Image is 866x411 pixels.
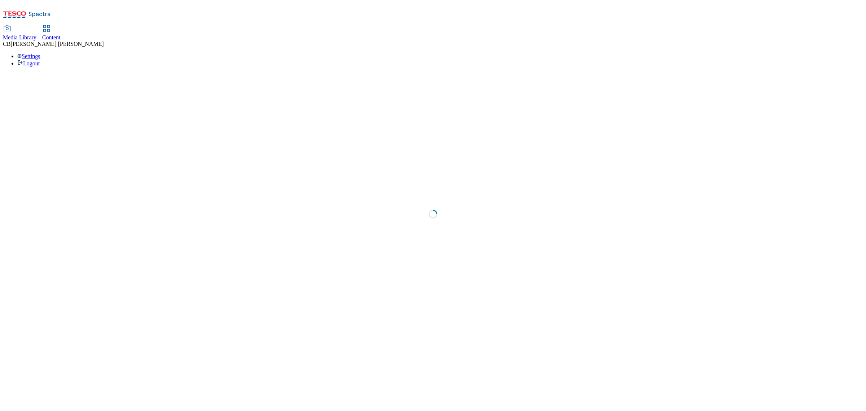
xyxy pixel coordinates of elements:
span: CB [3,41,10,47]
span: Media Library [3,34,36,40]
a: Media Library [3,26,36,41]
span: [PERSON_NAME] [PERSON_NAME] [10,41,104,47]
a: Settings [17,53,40,59]
a: Content [42,26,61,41]
a: Logout [17,60,40,66]
span: Content [42,34,61,40]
